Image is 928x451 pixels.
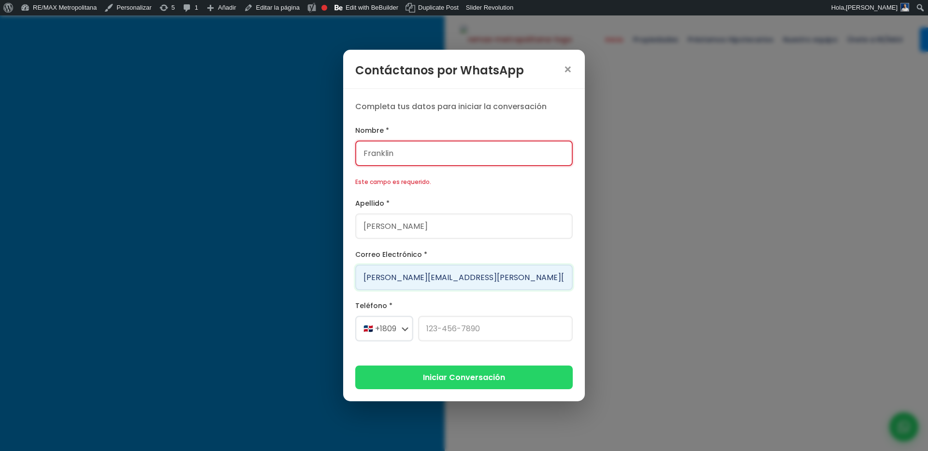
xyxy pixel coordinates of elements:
[418,316,573,341] input: 123-456-7890
[846,4,898,11] span: [PERSON_NAME]
[563,63,573,77] span: ×
[355,101,573,113] p: Completa tus datos para iniciar la conversación
[355,176,573,188] div: Este campo es requerido.
[466,4,513,11] span: Slider Revolution
[355,249,573,261] label: Correo Electrónico *
[355,125,573,137] label: Nombre *
[321,5,327,11] div: Focus keyphrase not set
[355,366,573,389] button: Iniciar Conversación
[355,62,524,79] h3: Contáctanos por WhatsApp
[355,197,573,210] label: Apellido *
[355,300,573,312] label: Teléfono *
